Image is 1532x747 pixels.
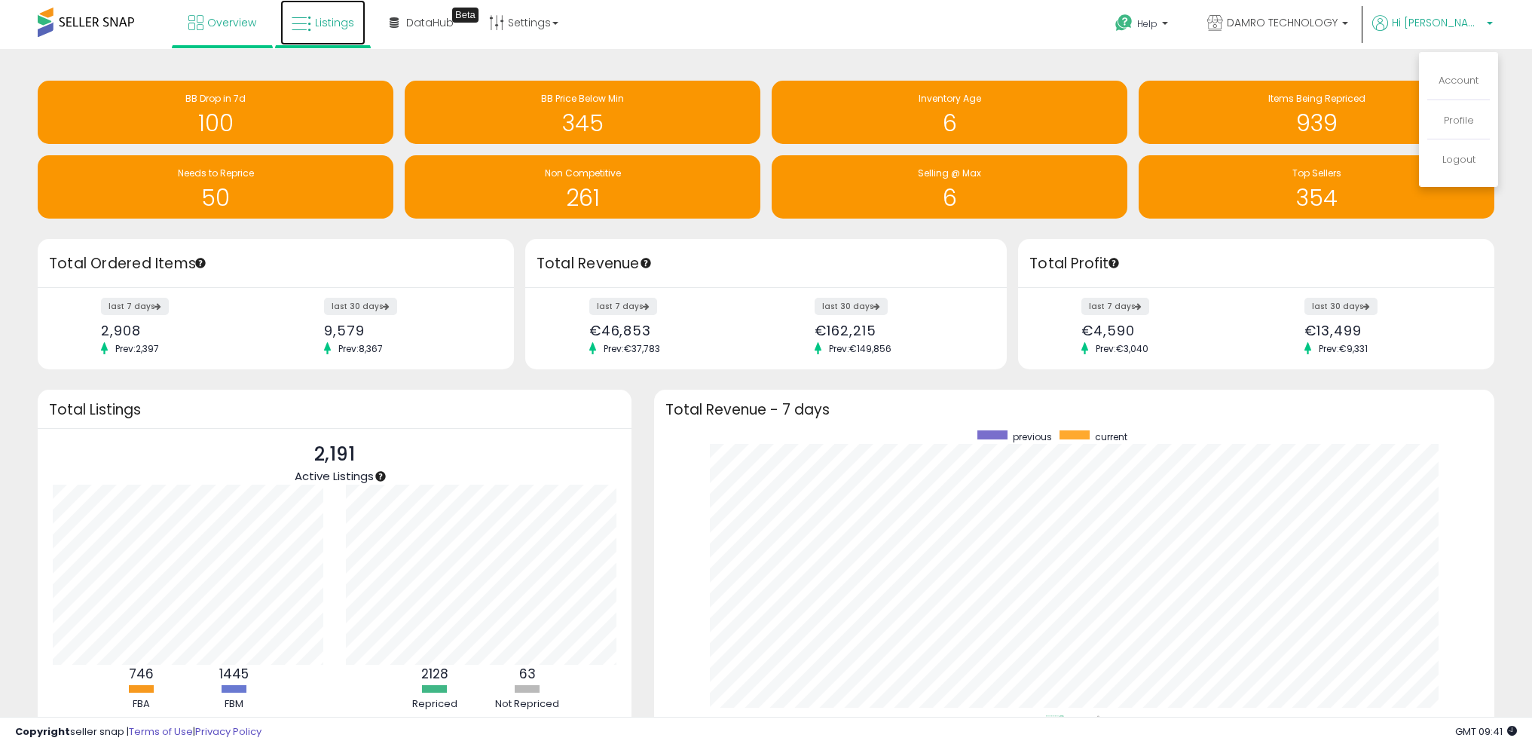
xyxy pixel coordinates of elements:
[324,323,488,338] div: 9,579
[589,298,657,315] label: last 7 days
[1137,17,1157,30] span: Help
[295,468,374,484] span: Active Listings
[178,167,254,179] span: Needs to Reprice
[195,724,261,739] a: Privacy Policy
[412,111,753,136] h1: 345
[772,155,1127,219] a: Selling @ Max 6
[101,323,265,338] div: 2,908
[185,92,246,105] span: BB Drop in 7d
[390,697,480,712] div: Repriced
[779,185,1120,210] h1: 6
[545,167,621,179] span: Non Competitive
[1088,342,1156,355] span: Prev: €3,040
[421,665,448,683] b: 2128
[189,697,280,712] div: FBM
[1392,15,1482,30] span: Hi [PERSON_NAME]
[452,8,479,23] div: Tooltip anchor
[405,81,760,144] a: BB Price Below Min 345
[541,92,624,105] span: BB Price Below Min
[49,253,503,274] h3: Total Ordered Items
[295,440,374,469] p: 2,191
[129,724,193,739] a: Terms of Use
[405,155,760,219] a: Non Competitive 261
[1227,15,1338,30] span: DAMRO TECHNOLOGY
[194,256,207,270] div: Tooltip anchor
[1146,185,1487,210] h1: 354
[324,298,397,315] label: last 30 days
[589,323,755,338] div: €46,853
[1311,342,1375,355] span: Prev: €9,331
[1292,167,1341,179] span: Top Sellers
[331,342,390,355] span: Prev: 8,367
[49,404,620,415] h3: Total Listings
[815,298,888,315] label: last 30 days
[519,665,536,683] b: 63
[821,342,899,355] span: Prev: €149,856
[1139,81,1494,144] a: Items Being Repriced 939
[1081,298,1149,315] label: last 7 days
[1107,256,1121,270] div: Tooltip anchor
[45,185,386,210] h1: 50
[1455,724,1517,739] span: 2025-09-9 09:41 GMT
[406,15,454,30] span: DataHub
[207,15,256,30] span: Overview
[1115,14,1133,32] i: Get Help
[38,81,393,144] a: BB Drop in 7d 100
[1372,15,1493,49] a: Hi [PERSON_NAME]
[1444,113,1474,127] a: Profile
[1095,430,1127,443] span: current
[482,697,573,712] div: Not Repriced
[779,111,1120,136] h1: 6
[918,167,981,179] span: Selling @ Max
[596,342,668,355] span: Prev: €37,783
[412,185,753,210] h1: 261
[537,253,995,274] h3: Total Revenue
[919,92,981,105] span: Inventory Age
[108,342,167,355] span: Prev: 2,397
[1442,152,1475,167] a: Logout
[665,404,1483,415] h3: Total Revenue - 7 days
[1304,298,1378,315] label: last 30 days
[101,298,169,315] label: last 7 days
[1304,323,1468,338] div: €13,499
[38,155,393,219] a: Needs to Reprice 50
[374,470,387,483] div: Tooltip anchor
[45,111,386,136] h1: 100
[1029,253,1483,274] h3: Total Profit
[1268,92,1365,105] span: Items Being Repriced
[1139,155,1494,219] a: Top Sellers 354
[129,665,154,683] b: 746
[1103,2,1183,49] a: Help
[315,15,354,30] span: Listings
[1439,73,1478,87] a: Account
[219,665,249,683] b: 1445
[15,725,261,739] div: seller snap | |
[815,323,980,338] div: €162,215
[772,81,1127,144] a: Inventory Age 6
[639,256,653,270] div: Tooltip anchor
[96,697,187,712] div: FBA
[15,724,70,739] strong: Copyright
[1146,111,1487,136] h1: 939
[1013,430,1052,443] span: previous
[1081,323,1245,338] div: €4,590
